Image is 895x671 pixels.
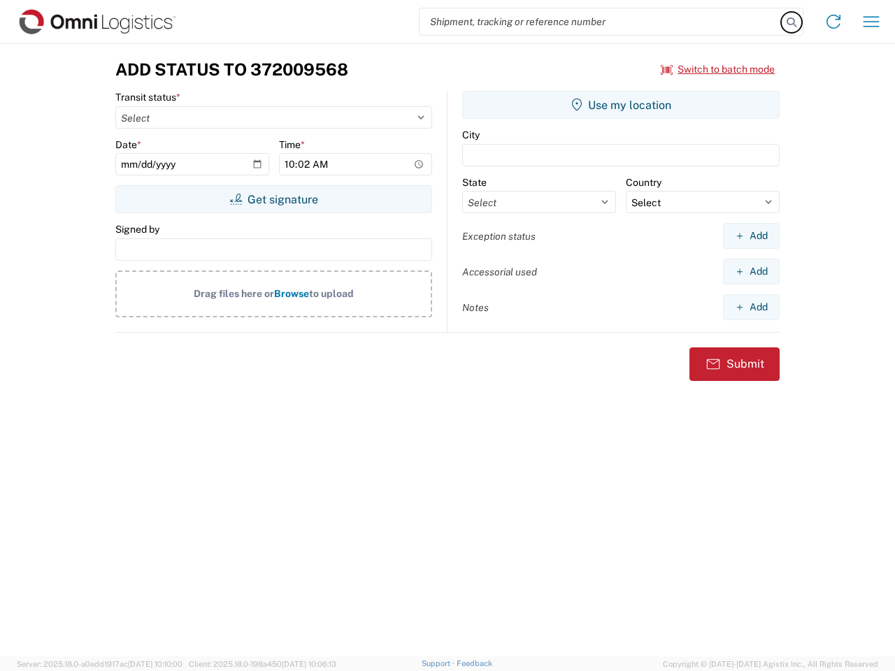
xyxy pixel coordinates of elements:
[723,294,780,320] button: Add
[462,91,780,119] button: Use my location
[723,259,780,284] button: Add
[17,660,182,668] span: Server: 2025.18.0-a0edd1917ac
[115,138,141,151] label: Date
[115,91,180,103] label: Transit status
[189,660,336,668] span: Client: 2025.18.0-198a450
[462,301,489,314] label: Notes
[274,288,309,299] span: Browse
[115,185,432,213] button: Get signature
[626,176,661,189] label: Country
[128,660,182,668] span: [DATE] 10:10:00
[661,58,775,81] button: Switch to batch mode
[663,658,878,670] span: Copyright © [DATE]-[DATE] Agistix Inc., All Rights Reserved
[462,266,537,278] label: Accessorial used
[420,8,782,35] input: Shipment, tracking or reference number
[723,223,780,249] button: Add
[462,129,480,141] label: City
[115,59,348,80] h3: Add Status to 372009568
[462,176,487,189] label: State
[462,230,536,243] label: Exception status
[422,659,457,668] a: Support
[282,660,336,668] span: [DATE] 10:06:13
[309,288,354,299] span: to upload
[194,288,274,299] span: Drag files here or
[689,347,780,381] button: Submit
[279,138,305,151] label: Time
[457,659,492,668] a: Feedback
[115,223,159,236] label: Signed by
